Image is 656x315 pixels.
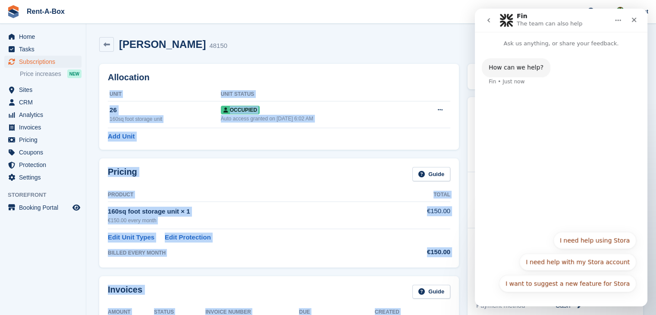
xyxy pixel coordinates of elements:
[387,202,450,229] td: €150.00
[110,115,221,123] div: 160sq foot storage unit
[119,38,206,50] h2: [PERSON_NAME]
[4,109,82,121] a: menu
[4,121,82,133] a: menu
[4,159,82,171] a: menu
[221,106,260,114] span: Occupied
[19,146,71,158] span: Coupons
[4,202,82,214] a: menu
[165,233,211,243] a: Edit Protection
[108,285,142,299] h2: Invoices
[4,134,82,146] a: menu
[221,115,413,123] div: Auto access granted on [DATE] 6:02 AM
[4,56,82,68] a: menu
[475,9,647,306] iframe: Intercom live chat
[4,171,82,183] a: menu
[110,105,221,115] div: 26
[553,7,571,16] span: Create
[108,72,450,82] h2: Allocation
[108,249,387,257] div: BILLED EVERY MONTH
[19,31,71,43] span: Home
[596,7,608,16] span: Help
[108,167,137,181] h2: Pricing
[4,96,82,108] a: menu
[19,121,71,133] span: Invoices
[71,202,82,213] a: Preview store
[4,31,82,43] a: menu
[616,7,625,16] img: Conor O'Shea
[4,43,82,55] a: menu
[108,207,387,217] div: 160sq foot storage unit × 1
[108,217,387,224] div: €150.00 every month
[209,41,227,51] div: 48150
[626,7,648,16] span: Account
[20,69,82,79] a: Price increases NEW
[412,167,450,181] a: Guide
[4,84,82,96] a: menu
[19,159,71,171] span: Protection
[387,247,450,257] div: €150.00
[19,43,71,55] span: Tasks
[108,132,135,142] a: Add Unit
[19,134,71,146] span: Pricing
[20,70,61,78] span: Price increases
[19,109,71,121] span: Analytics
[8,191,86,199] span: Storefront
[19,96,71,108] span: CRM
[108,188,387,202] th: Product
[108,233,154,243] a: Edit Unit Types
[7,5,20,18] img: stora-icon-8386f47178a22dfd0bd8f6a31ec36ba5ce8667c1dd55bd0f319d3a0aa187defe.svg
[19,84,71,96] span: Sites
[221,88,413,101] th: Unit Status
[387,188,450,202] th: Total
[23,4,68,19] a: Rent-A-Box
[19,171,71,183] span: Settings
[19,202,71,214] span: Booking Portal
[412,285,450,299] a: Guide
[108,88,221,101] th: Unit
[67,69,82,78] div: NEW
[19,56,71,68] span: Subscriptions
[4,146,82,158] a: menu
